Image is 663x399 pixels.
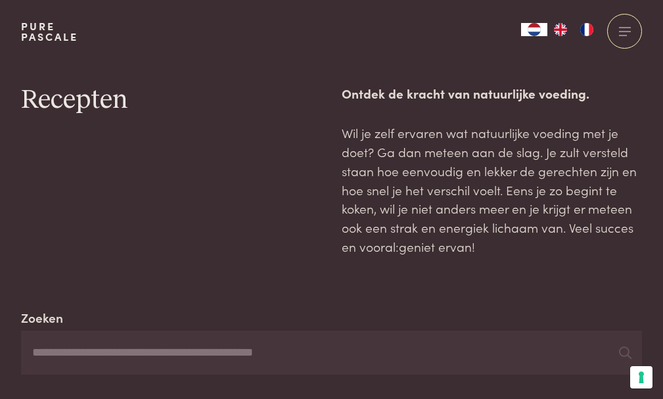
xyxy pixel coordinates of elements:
[574,23,600,36] a: FR
[521,23,547,36] a: NL
[21,84,321,117] h1: Recepten
[342,124,642,256] p: Wil je zelf ervaren wat natuurlijke voeding met je doet? Ga dan meteen aan de slag. Je zult verst...
[342,84,589,102] strong: Ontdek de kracht van natuurlijke voeding.
[21,308,63,327] label: Zoeken
[521,23,600,36] aside: Language selected: Nederlands
[547,23,574,36] a: EN
[630,366,652,388] button: Uw voorkeuren voor toestemming voor trackingtechnologieën
[521,23,547,36] div: Language
[547,23,600,36] ul: Language list
[21,21,78,42] a: PurePascale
